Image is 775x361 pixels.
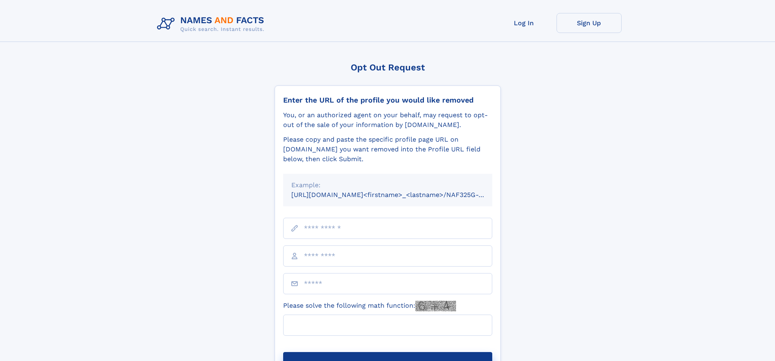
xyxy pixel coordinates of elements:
[283,135,492,164] div: Please copy and paste the specific profile page URL on [DOMAIN_NAME] you want removed into the Pr...
[283,96,492,105] div: Enter the URL of the profile you would like removed
[283,301,456,311] label: Please solve the following math function:
[491,13,557,33] a: Log In
[291,180,484,190] div: Example:
[154,13,271,35] img: Logo Names and Facts
[557,13,622,33] a: Sign Up
[275,62,501,72] div: Opt Out Request
[283,110,492,130] div: You, or an authorized agent on your behalf, may request to opt-out of the sale of your informatio...
[291,191,508,199] small: [URL][DOMAIN_NAME]<firstname>_<lastname>/NAF325G-xxxxxxxx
